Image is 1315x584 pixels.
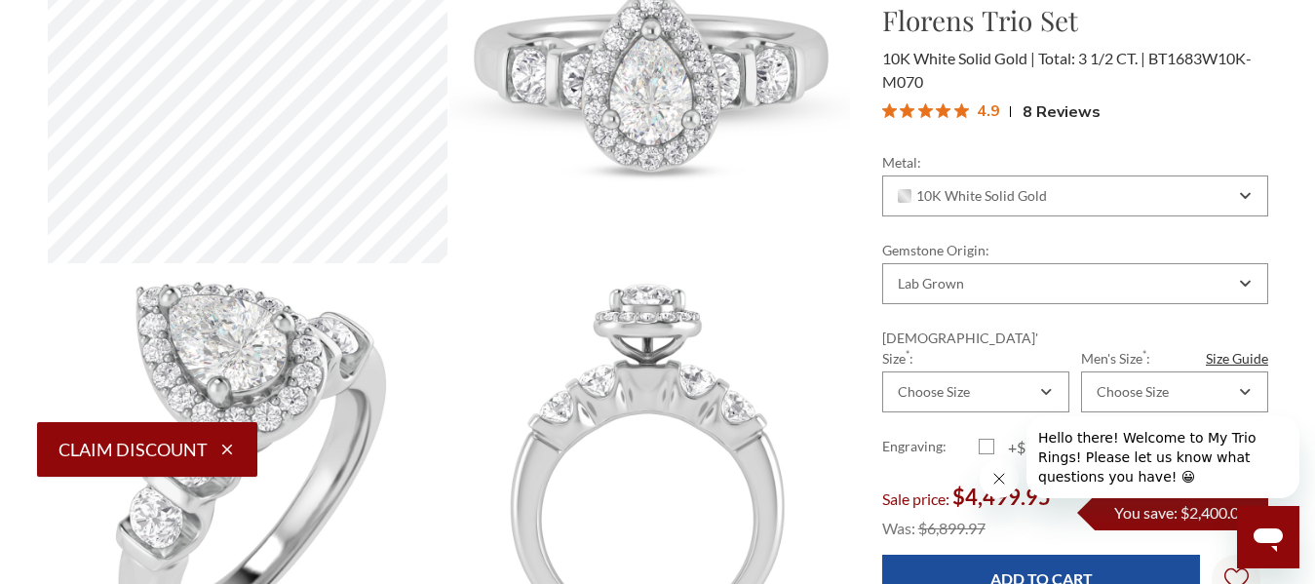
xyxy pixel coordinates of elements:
[37,422,257,477] button: Claim Discount
[1026,416,1299,498] iframe: Message from company
[980,459,1019,498] iframe: Close message
[882,436,979,459] label: Engraving:
[882,152,1268,173] label: Metal:
[882,519,915,537] span: Was:
[898,384,970,400] div: Choose Size
[977,97,1000,122] span: 4.9
[1206,348,1268,369] a: Size Guide
[882,97,1101,126] button: Rated 4.9 out of 5 stars from 8 reviews. Jump to reviews.
[1023,97,1101,126] span: 8 Reviews
[1081,371,1268,412] div: Combobox
[882,240,1268,260] label: Gemstone Origin:
[1038,49,1145,67] span: Total: 3 1/2 CT.
[1097,384,1169,400] div: Choose Size
[1237,506,1299,568] iframe: Button to launch messaging window
[882,49,1035,67] span: 10K White Solid Gold
[952,484,1051,510] span: $4,499.95
[1114,503,1248,522] span: You save: $2,400.02
[882,489,949,508] span: Sale price:
[882,175,1268,216] div: Combobox
[882,371,1069,412] div: Combobox
[898,276,964,292] div: Lab Grown
[918,519,986,537] span: $6,899.97
[1081,348,1268,369] label: Men's Size :
[882,263,1268,304] div: Combobox
[979,436,1075,459] label: +$75.00
[882,328,1069,369] label: [DEMOGRAPHIC_DATA]' Size :
[898,188,1048,204] span: 10K White Solid Gold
